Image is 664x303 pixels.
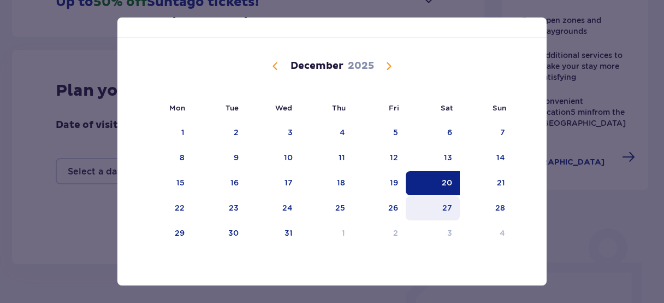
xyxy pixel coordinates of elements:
[181,127,185,138] div: 1
[406,121,460,145] td: 6
[284,177,293,188] div: 17
[192,222,246,246] td: 30
[500,228,505,238] div: 4
[500,127,505,138] div: 7
[246,146,300,170] td: 10
[176,177,185,188] div: 15
[300,171,353,195] td: 18
[275,103,292,112] small: Wed
[353,196,406,220] td: 26
[284,152,293,163] div: 10
[246,222,300,246] td: 31
[353,146,406,170] td: 12
[393,228,398,238] div: 2
[234,152,239,163] div: 9
[390,177,398,188] div: 19
[335,202,345,213] div: 25
[460,171,513,195] td: 21
[229,202,239,213] div: 23
[139,146,192,170] td: 8
[340,127,345,138] div: 4
[192,146,246,170] td: 9
[230,177,239,188] div: 16
[406,171,460,195] td: Date selected. Saturday, December 20, 2025
[353,171,406,195] td: 19
[246,121,300,145] td: 3
[389,103,399,112] small: Fri
[406,222,460,246] td: Date not available. Saturday, January 3, 2026
[284,228,293,238] div: 31
[442,202,452,213] div: 27
[393,127,398,138] div: 5
[192,171,246,195] td: 16
[234,127,239,138] div: 2
[353,121,406,145] td: 5
[382,60,395,73] button: Next month
[388,202,398,213] div: 26
[447,228,452,238] div: 3
[447,127,452,138] div: 6
[192,121,246,145] td: 2
[192,196,246,220] td: 23
[496,152,505,163] div: 14
[290,60,343,73] p: December
[348,60,374,73] p: 2025
[460,196,513,220] td: 28
[497,177,505,188] div: 21
[300,146,353,170] td: 11
[246,196,300,220] td: 24
[353,222,406,246] td: Date not available. Friday, January 2, 2026
[444,152,452,163] div: 13
[246,171,300,195] td: 17
[337,177,345,188] div: 18
[406,146,460,170] td: 13
[139,121,192,145] td: 1
[493,103,506,112] small: Sun
[300,222,353,246] td: 1
[460,121,513,145] td: 7
[282,202,293,213] div: 24
[332,103,346,112] small: Thu
[175,228,185,238] div: 29
[300,196,353,220] td: 25
[175,202,185,213] div: 22
[495,202,505,213] div: 28
[180,152,185,163] div: 8
[441,103,453,112] small: Sat
[139,222,192,246] td: 29
[339,152,345,163] div: 11
[342,228,345,238] div: 1
[300,121,353,145] td: 4
[139,196,192,220] td: 22
[169,103,185,112] small: Mon
[288,127,293,138] div: 3
[442,177,452,188] div: 20
[228,228,239,238] div: 30
[460,146,513,170] td: 14
[390,152,398,163] div: 12
[406,196,460,220] td: 27
[226,103,239,112] small: Tue
[139,171,192,195] td: 15
[269,60,282,73] button: Previous month
[460,222,513,246] td: 4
